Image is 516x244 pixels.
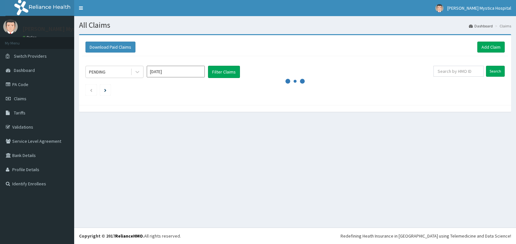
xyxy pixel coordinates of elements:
[147,66,205,77] input: Select Month and Year
[23,26,108,32] p: [PERSON_NAME] Mystica Hospital
[14,110,25,116] span: Tariffs
[23,35,38,40] a: Online
[14,96,26,102] span: Claims
[104,87,106,93] a: Next page
[493,23,511,29] li: Claims
[85,42,135,53] button: Download Paid Claims
[435,4,443,12] img: User Image
[14,67,35,73] span: Dashboard
[79,21,511,29] h1: All Claims
[115,233,143,239] a: RelianceHMO
[89,69,105,75] div: PENDING
[341,233,511,239] div: Redefining Heath Insurance in [GEOGRAPHIC_DATA] using Telemedicine and Data Science!
[74,228,516,244] footer: All rights reserved.
[447,5,511,11] span: [PERSON_NAME] Mystica Hospital
[469,23,493,29] a: Dashboard
[79,233,144,239] strong: Copyright © 2017 .
[486,66,505,77] input: Search
[90,87,93,93] a: Previous page
[433,66,484,77] input: Search by HMO ID
[285,72,305,91] svg: audio-loading
[208,66,240,78] button: Filter Claims
[14,53,47,59] span: Switch Providers
[3,19,18,34] img: User Image
[477,42,505,53] a: Add Claim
